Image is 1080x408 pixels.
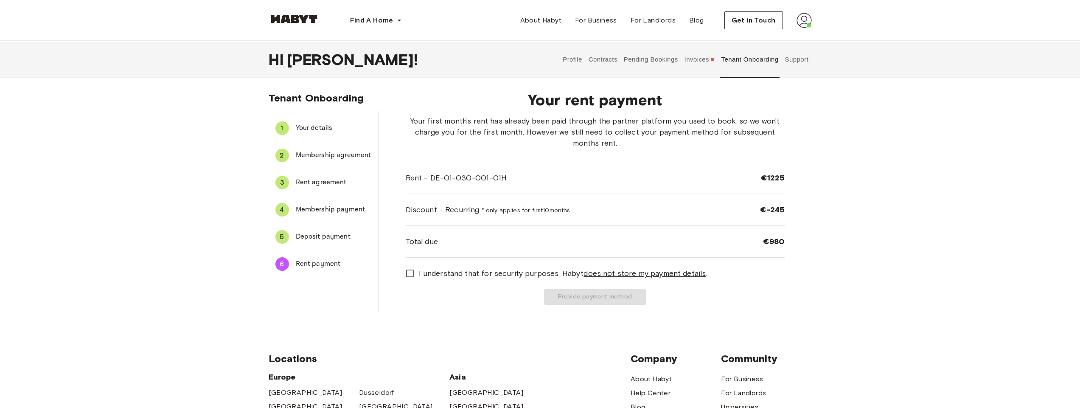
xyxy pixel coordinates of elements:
span: Europe [269,372,450,382]
div: 4 [275,203,289,217]
span: For Landlords [631,15,676,25]
span: For Business [575,15,617,25]
button: Invoices [683,41,716,78]
span: Rent - DE-01-030-001-01H [406,172,507,183]
span: Your details [296,123,371,133]
button: Find A Home [343,12,409,29]
span: Locations [269,352,631,365]
img: Habyt [269,15,320,23]
span: Asia [449,372,540,382]
a: [GEOGRAPHIC_DATA] [269,388,342,398]
a: About Habyt [513,12,568,29]
span: About Habyt [520,15,561,25]
div: 1Your details [269,118,378,138]
a: About Habyt [631,374,672,384]
img: avatar [797,13,812,28]
div: 1 [275,121,289,135]
span: Get in Touch [732,15,776,25]
span: Rent payment [296,259,371,269]
span: €-245 [760,205,785,215]
span: Total due [406,236,438,247]
span: Find A Home [350,15,393,25]
a: Blog [682,12,711,29]
span: Deposit payment [296,232,371,242]
div: 2 [275,149,289,162]
a: Help Center [631,388,670,398]
a: For Business [568,12,624,29]
span: Your first month's rent has already been paid through the partner platform you used to book, so w... [406,115,785,149]
div: 6Rent payment [269,254,378,274]
div: 3 [275,176,289,189]
div: 3Rent agreement [269,172,378,193]
div: 5Deposit payment [269,227,378,247]
button: Support [784,41,810,78]
u: does not store my payment details [583,269,706,278]
button: Contracts [587,41,618,78]
div: 4Membership payment [269,200,378,220]
span: Membership agreement [296,150,371,160]
div: user profile tabs [560,41,812,78]
span: Hi [269,51,287,68]
button: Get in Touch [724,11,783,29]
span: Your rent payment [406,91,785,109]
div: 2Membership agreement [269,145,378,166]
span: Rent agreement [296,177,371,188]
span: Discount - Recurring [406,204,570,215]
a: For Landlords [624,12,682,29]
span: €1225 [761,173,785,183]
button: Profile [562,41,583,78]
button: Tenant Onboarding [720,41,780,78]
a: For Landlords [721,388,766,398]
div: 5 [275,230,289,244]
span: Company [631,352,721,365]
a: [GEOGRAPHIC_DATA] [449,388,523,398]
a: Dusseldorf [359,388,394,398]
span: I understand that for security purposes, Habyt . [419,268,707,279]
span: * only applies for first 10 months [482,207,570,214]
span: Membership payment [296,205,371,215]
a: For Business [721,374,763,384]
span: €980 [763,236,785,247]
span: Tenant Onboarding [269,92,364,104]
span: Community [721,352,811,365]
div: 6 [275,257,289,271]
span: [PERSON_NAME] ! [287,51,418,68]
button: Pending Bookings [623,41,679,78]
span: Blog [689,15,704,25]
